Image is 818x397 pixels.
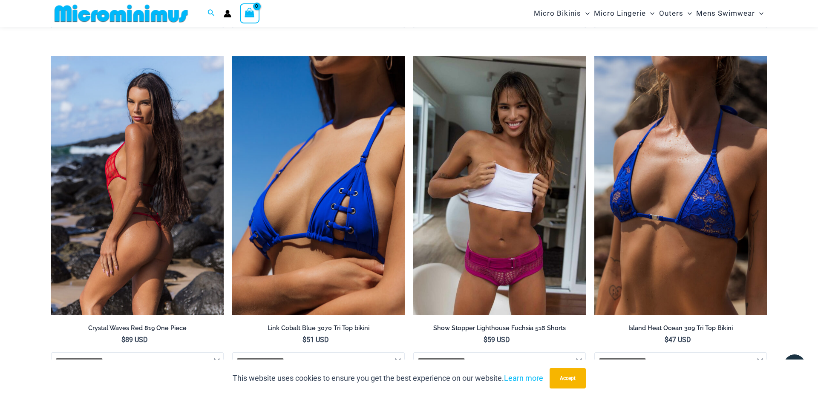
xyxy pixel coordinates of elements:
img: MM SHOP LOGO FLAT [51,4,191,23]
a: Link Cobalt Blue 3070 Tri Top bikini [232,324,405,335]
h2: Island Heat Ocean 309 Tri Top Bikini [594,324,767,332]
span: Menu Toggle [683,3,692,24]
a: View Shopping Cart, empty [240,3,259,23]
a: Search icon link [207,8,215,19]
a: Micro LingerieMenu ToggleMenu Toggle [592,3,657,24]
a: Crystal Waves Red 819 One Piece [51,324,224,335]
span: Micro Lingerie [594,3,646,24]
a: Island Heat Ocean 309 Top 01Island Heat Ocean 309 Top 02Island Heat Ocean 309 Top 02 [594,56,767,315]
a: Link Cobalt Blue 3070 Top 01Link Cobalt Blue 3070 Top 4955 Bottom 03Link Cobalt Blue 3070 Top 495... [232,56,405,315]
a: Micro BikinisMenu ToggleMenu Toggle [532,3,592,24]
bdi: 89 USD [121,336,148,344]
a: OutersMenu ToggleMenu Toggle [657,3,694,24]
a: Account icon link [224,10,231,17]
span: Outers [659,3,683,24]
a: Lighthouse Fuchsia 516 Shorts 04Lighthouse Fuchsia 516 Shorts 05Lighthouse Fuchsia 516 Shorts 05 [413,56,586,315]
img: Lighthouse Fuchsia 516 Shorts 04 [413,56,586,315]
span: $ [302,336,306,344]
h2: Show Stopper Lighthouse Fuchsia 516 Shorts [413,324,586,332]
h2: Link Cobalt Blue 3070 Tri Top bikini [232,324,405,332]
span: Micro Bikinis [534,3,581,24]
a: Mens SwimwearMenu ToggleMenu Toggle [694,3,766,24]
img: Link Cobalt Blue 3070 Top 01 [232,56,405,315]
bdi: 59 USD [484,336,510,344]
span: Menu Toggle [755,3,763,24]
p: This website uses cookies to ensure you get the best experience on our website. [233,372,543,385]
h2: Crystal Waves Red 819 One Piece [51,324,224,332]
a: Crystal Waves Red 819 One Piece 04Crystal Waves Red 819 One Piece 03Crystal Waves Red 819 One Pie... [51,56,224,315]
span: $ [665,336,668,344]
a: Show Stopper Lighthouse Fuchsia 516 Shorts [413,324,586,335]
button: Accept [550,368,586,388]
span: Mens Swimwear [696,3,755,24]
span: $ [121,336,125,344]
img: Crystal Waves Red 819 One Piece 03 [51,56,224,315]
span: $ [484,336,487,344]
a: Learn more [504,374,543,383]
bdi: 47 USD [665,336,691,344]
bdi: 51 USD [302,336,329,344]
nav: Site Navigation [530,1,767,26]
span: Menu Toggle [581,3,590,24]
a: Island Heat Ocean 309 Tri Top Bikini [594,324,767,335]
span: Menu Toggle [646,3,654,24]
img: Island Heat Ocean 309 Top 01 [594,56,767,315]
